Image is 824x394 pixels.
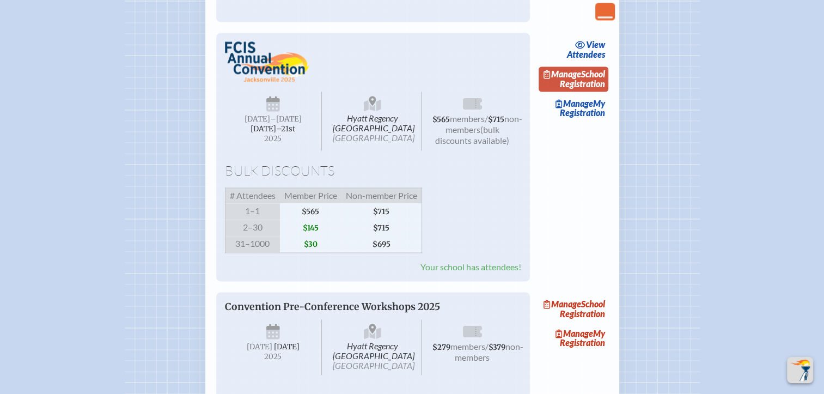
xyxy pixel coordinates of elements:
span: 2025 [234,135,313,143]
a: ManageSchool Registration [539,296,608,322]
span: [GEOGRAPHIC_DATA] [333,360,414,371]
a: ManageSchool Registration [539,66,608,92]
span: $715 [341,203,422,220]
img: FCIS Convention 2025 [225,41,310,82]
span: [GEOGRAPHIC_DATA] [333,132,414,143]
span: $30 [280,236,341,253]
h1: Bulk Discounts [225,163,521,179]
span: / [485,341,489,351]
span: $279 [432,343,450,352]
span: Your school has attendees! [420,262,521,272]
span: non-members [445,113,522,135]
button: Scroll Top [787,357,813,383]
span: $715 [341,220,422,236]
span: view [586,39,605,50]
span: 2025 [234,353,313,361]
span: $145 [280,220,341,236]
span: # Attendees [225,187,280,203]
span: Convention Pre-Conference Workshops 2025 [225,301,440,313]
a: ManageMy Registration [539,96,608,121]
span: Manage [544,299,581,309]
span: [DATE] [247,342,272,351]
span: 1–1 [225,203,280,220]
span: Manage [544,69,581,79]
span: [DATE]–⁠21st [251,124,295,134]
span: –[DATE] [270,114,302,124]
span: $565 [280,203,341,220]
span: $715 [488,115,504,124]
span: members [450,341,485,351]
span: Hyatt Regency [GEOGRAPHIC_DATA] [324,319,422,375]
span: [DATE] [245,114,270,124]
span: Manage [556,98,593,108]
span: members [450,113,485,124]
span: 31–1000 [225,236,280,253]
span: $695 [341,236,422,253]
span: / [485,113,488,124]
span: Hyatt Regency [GEOGRAPHIC_DATA] [324,92,422,150]
span: Manage [556,328,593,338]
span: $379 [489,343,505,352]
span: Non-member Price [341,187,422,203]
img: To the top [789,359,811,381]
a: ManageMy Registration [539,325,608,350]
span: (bulk discounts available) [435,124,509,146]
span: [DATE] [274,342,300,351]
span: 2–30 [225,220,280,236]
a: viewAttendees [564,37,608,62]
span: Member Price [280,187,341,203]
span: non-members [455,341,523,362]
span: $565 [432,115,450,124]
